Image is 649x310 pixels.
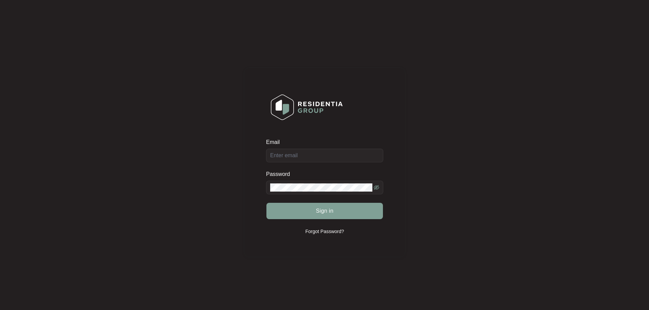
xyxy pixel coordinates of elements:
[305,228,344,235] p: Forgot Password?
[266,90,347,125] img: Login Logo
[266,203,383,219] button: Sign in
[374,185,379,190] span: eye-invisible
[266,171,295,178] label: Password
[270,183,372,192] input: Password
[266,149,383,162] input: Email
[316,207,334,215] span: Sign in
[266,139,284,146] label: Email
